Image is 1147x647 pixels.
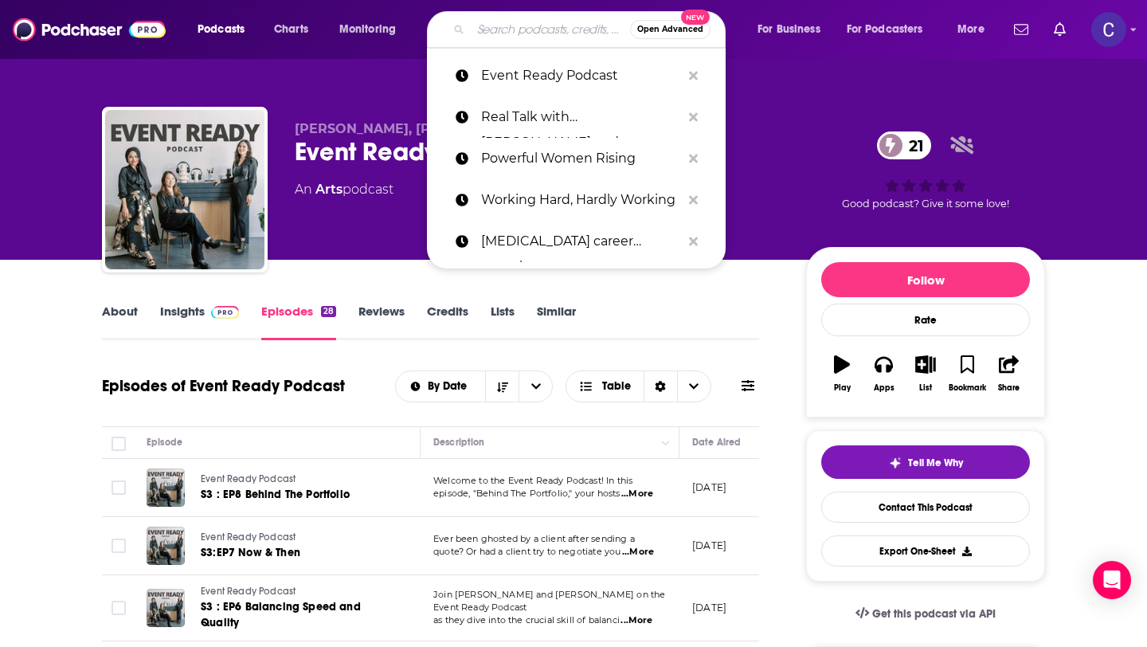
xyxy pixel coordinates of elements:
[656,433,675,453] button: Column Actions
[186,17,265,42] button: open menu
[433,488,620,499] span: episode, "Behind The Portfolio," your hosts
[821,304,1030,336] div: Rate
[328,17,417,42] button: open menu
[602,381,631,392] span: Table
[481,221,681,262] p: adhd career growth
[692,539,726,552] p: [DATE]
[201,585,392,599] a: Event Ready Podcast
[201,599,392,631] a: S3 : EP6 Balancing Speed and Quality
[112,539,126,553] span: Toggle select row
[261,304,336,340] a: Episodes28
[998,383,1020,393] div: Share
[908,457,963,469] span: Tell Me Why
[821,445,1030,479] button: tell me why sparkleTell Me Why
[905,345,946,402] button: List
[105,110,264,269] img: Event Ready Podcast
[481,179,681,221] p: Working Hard, Hardly Working
[644,371,677,402] div: Sort Direction
[757,18,820,41] span: For Business
[630,20,711,39] button: Open AdvancedNew
[1093,561,1131,599] div: Open Intercom Messenger
[433,614,620,625] span: as they dive into the crucial skill of balanci
[537,304,576,340] a: Similar
[957,18,985,41] span: More
[112,480,126,495] span: Toggle select row
[821,262,1030,297] button: Follow
[427,55,726,96] a: Event Ready Podcast
[681,10,710,25] span: New
[295,121,661,136] span: [PERSON_NAME], [PERSON_NAME] & [PERSON_NAME]
[201,488,350,501] span: S3 : EP8 Behind The Portfolio
[396,381,486,392] button: open menu
[201,586,296,597] span: Event Ready Podcast
[112,601,126,615] span: Toggle select row
[201,487,390,503] a: S3 : EP8 Behind The Portfolio
[274,18,308,41] span: Charts
[872,607,996,621] span: Get this podcast via API
[843,594,1008,633] a: Get this podcast via API
[877,131,932,159] a: 21
[427,138,726,179] a: Powerful Women Rising
[566,371,711,402] button: Choose View
[339,18,396,41] span: Monitoring
[481,55,681,96] p: Event Ready Podcast
[949,383,986,393] div: Bookmark
[946,345,988,402] button: Bookmark
[485,371,519,402] button: Sort Direction
[358,304,405,340] a: Reviews
[874,383,895,393] div: Apps
[471,17,630,42] input: Search podcasts, credits, & more...
[834,383,851,393] div: Play
[102,304,138,340] a: About
[821,492,1030,523] a: Contact This Podcast
[13,14,166,45] img: Podchaser - Follow, Share and Rate Podcasts
[201,473,390,487] a: Event Ready Podcast
[198,18,245,41] span: Podcasts
[637,25,703,33] span: Open Advanced
[836,17,946,42] button: open menu
[147,433,182,452] div: Episode
[433,533,635,544] span: Ever been ghosted by a client after sending a
[427,96,726,138] a: Real Talk with [PERSON_NAME] and [PERSON_NAME]
[821,345,863,402] button: Play
[427,179,726,221] a: Working Hard, Hardly Working
[491,304,515,340] a: Lists
[201,545,390,561] a: S3:EP7 Now & Then
[395,371,554,402] h2: Choose List sort
[806,121,1045,220] div: 21Good podcast? Give it some love!
[211,306,239,319] img: Podchaser Pro
[201,531,296,543] span: Event Ready Podcast
[201,473,296,484] span: Event Ready Podcast
[433,546,620,557] span: quote? Or had a client try to negotiate you
[427,304,468,340] a: Credits
[102,376,345,396] h1: Episodes of Event Ready Podcast
[433,433,484,452] div: Description
[893,131,932,159] span: 21
[1091,12,1126,47] span: Logged in as publicityxxtina
[315,182,343,197] a: Arts
[622,546,654,559] span: ...More
[746,17,840,42] button: open menu
[842,198,1009,210] span: Good podcast? Give it some love!
[692,601,726,614] p: [DATE]
[201,546,300,559] span: S3:EP7 Now & Then
[692,480,726,494] p: [DATE]
[295,180,393,199] div: An podcast
[442,11,741,48] div: Search podcasts, credits, & more...
[433,475,632,486] span: Welcome to the Event Ready Podcast! In this
[201,531,390,545] a: Event Ready Podcast
[321,306,336,317] div: 28
[847,18,923,41] span: For Podcasters
[863,345,904,402] button: Apps
[433,589,665,613] span: Join [PERSON_NAME] and [PERSON_NAME] on the Event Ready Podcast
[988,345,1030,402] button: Share
[1091,12,1126,47] img: User Profile
[889,457,902,469] img: tell me why sparkle
[481,138,681,179] p: Powerful Women Rising
[427,221,726,262] a: [MEDICAL_DATA] career growth
[481,96,681,138] p: Real Talk with Tina and Ann
[428,381,472,392] span: By Date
